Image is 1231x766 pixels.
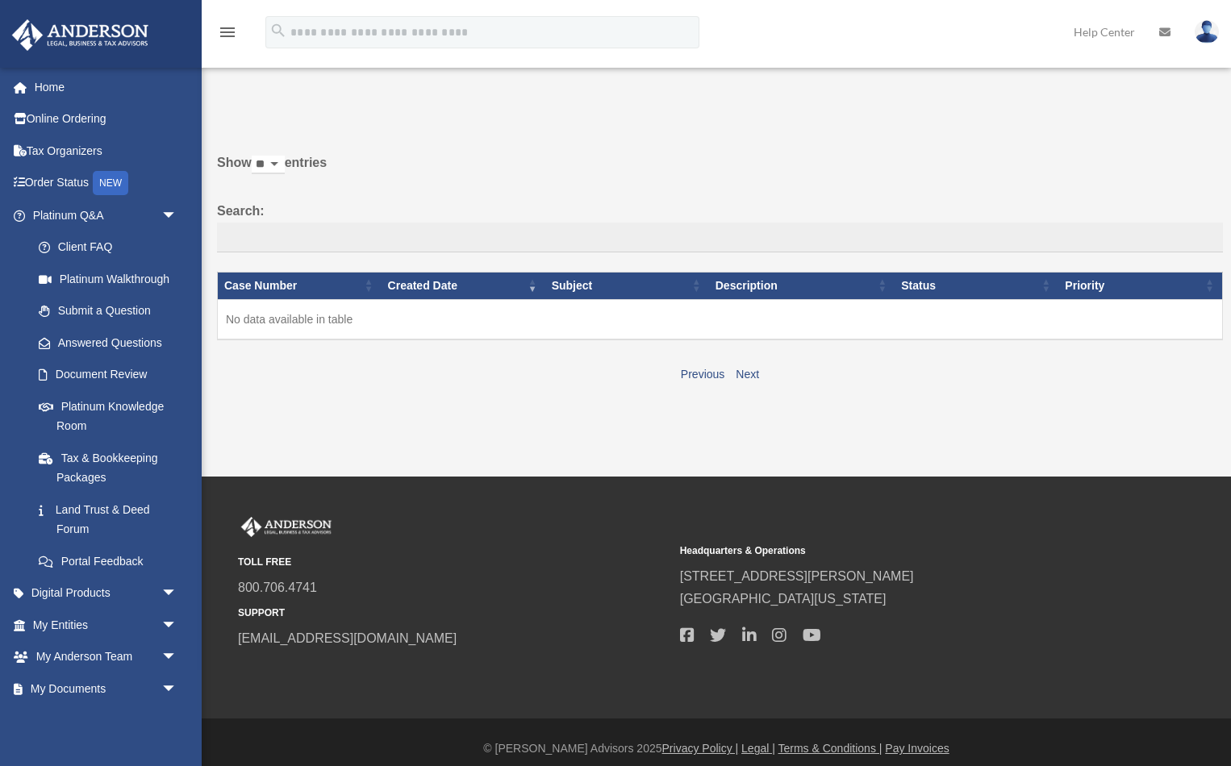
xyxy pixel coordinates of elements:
[11,609,202,641] a: My Entitiesarrow_drop_down
[161,609,194,642] span: arrow_drop_down
[23,359,194,391] a: Document Review
[382,273,545,300] th: Created Date: activate to sort column ascending
[7,19,153,51] img: Anderson Advisors Platinum Portal
[11,103,202,135] a: Online Ordering
[1195,20,1219,44] img: User Pic
[885,742,949,755] a: Pay Invoices
[269,22,287,40] i: search
[238,554,669,571] small: TOLL FREE
[218,23,237,42] i: menu
[161,199,194,232] span: arrow_drop_down
[11,199,194,231] a: Platinum Q&Aarrow_drop_down
[161,641,194,674] span: arrow_drop_down
[23,327,186,359] a: Answered Questions
[238,581,317,594] a: 800.706.4741
[23,442,194,493] a: Tax & Bookkeeping Packages
[23,545,194,577] a: Portal Feedback
[202,739,1231,759] div: © [PERSON_NAME] Advisors 2025
[161,705,194,738] span: arrow_drop_down
[680,592,887,606] a: [GEOGRAPHIC_DATA][US_STATE]
[23,263,194,295] a: Platinum Walkthrough
[218,299,1223,339] td: No data available in table
[93,171,128,195] div: NEW
[778,742,883,755] a: Terms & Conditions |
[252,156,285,174] select: Showentries
[709,273,895,300] th: Description: activate to sort column ascending
[238,605,669,622] small: SUPPORT
[23,390,194,442] a: Platinum Knowledge Room
[895,273,1058,300] th: Status: activate to sort column ascending
[238,517,335,538] img: Anderson Advisors Platinum Portal
[741,742,775,755] a: Legal |
[662,742,739,755] a: Privacy Policy |
[217,200,1223,253] label: Search:
[545,273,709,300] th: Subject: activate to sort column ascending
[161,577,194,610] span: arrow_drop_down
[161,672,194,706] span: arrow_drop_down
[11,71,202,103] a: Home
[11,135,202,167] a: Tax Organizers
[11,167,202,200] a: Order StatusNEW
[23,493,194,545] a: Land Trust & Deed Forum
[681,368,724,381] a: Previous
[218,273,382,300] th: Case Number: activate to sort column ascending
[218,28,237,42] a: menu
[1058,273,1222,300] th: Priority: activate to sort column ascending
[736,368,759,381] a: Next
[11,672,202,705] a: My Documentsarrow_drop_down
[680,569,914,583] a: [STREET_ADDRESS][PERSON_NAME]
[11,641,202,673] a: My Anderson Teamarrow_drop_down
[238,631,457,645] a: [EMAIL_ADDRESS][DOMAIN_NAME]
[23,295,194,327] a: Submit a Question
[680,543,1111,560] small: Headquarters & Operations
[217,223,1223,253] input: Search:
[11,705,202,737] a: Online Learningarrow_drop_down
[11,577,202,610] a: Digital Productsarrow_drop_down
[23,231,194,264] a: Client FAQ
[217,152,1223,190] label: Show entries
